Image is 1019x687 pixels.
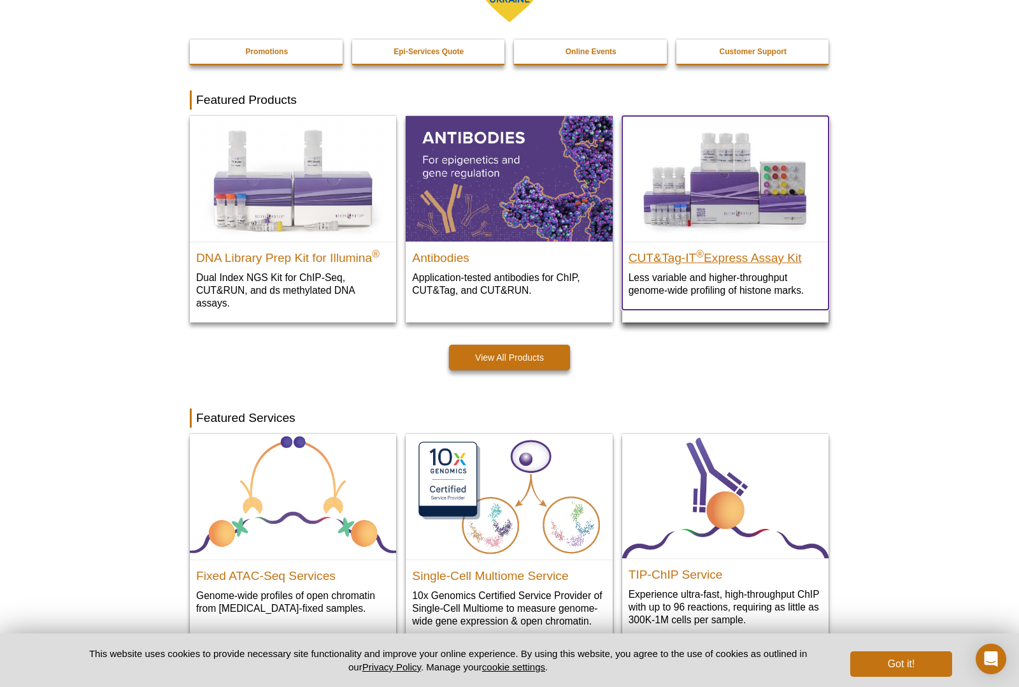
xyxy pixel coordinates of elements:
img: TIP-ChIP Service [622,434,829,559]
button: Got it! [850,651,952,677]
a: Privacy Policy [362,662,421,672]
p: Application-tested antibodies for ChIP, CUT&Tag, and CUT&RUN. [412,271,606,297]
strong: Customer Support [720,47,787,56]
p: 10x Genomics Certified Service Provider of Single-Cell Multiome to measure genome-wide gene expre... [412,589,606,628]
p: Dual Index NGS Kit for ChIP-Seq, CUT&RUN, and ds methylated DNA assays. [196,271,390,310]
h2: Single-Cell Multiome Service [412,563,606,582]
sup: ® [696,248,704,259]
img: CUT&Tag-IT® Express Assay Kit [622,116,829,241]
a: Single-Cell Multiome Servicee Single-Cell Multiome Service 10x Genomics Certified Service Provide... [406,434,612,641]
strong: Online Events [566,47,616,56]
a: TIP-ChIP Service TIP-ChIP Service Experience ultra-fast, high-throughput ChIP with up to 96 react... [622,434,829,640]
sup: ® [372,248,380,259]
h2: CUT&Tag-IT Express Assay Kit [629,245,822,264]
a: CUT&Tag-IT® Express Assay Kit CUT&Tag-IT®Express Assay Kit Less variable and higher-throughput ge... [622,116,829,309]
p: Genome-wide profiles of open chromatin from [MEDICAL_DATA]-fixed samples. [196,589,390,615]
img: DNA Library Prep Kit for Illumina [190,116,396,241]
a: Epi-Services Quote [352,40,506,64]
a: Fixed ATAC-Seq Services Fixed ATAC-Seq Services Genome-wide profiles of open chromatin from [MEDI... [190,434,396,628]
strong: Epi-Services Quote [394,47,464,56]
h2: Fixed ATAC-Seq Services [196,563,390,582]
h2: Featured Services [190,409,829,428]
img: Fixed ATAC-Seq Services [190,434,396,560]
strong: Promotions [245,47,288,56]
img: Single-Cell Multiome Servicee [406,434,612,560]
div: Open Intercom Messenger [976,644,1006,674]
a: Promotions [190,40,344,64]
button: cookie settings [482,662,545,672]
a: View All Products [449,345,570,370]
p: This website uses cookies to provide necessary site functionality and improve your online experie... [67,647,829,674]
a: Customer Support [676,40,830,64]
h2: Antibodies [412,245,606,264]
p: Experience ultra-fast, high-throughput ChIP with up to 96 reactions, requiring as little as 300K-... [629,588,822,626]
a: DNA Library Prep Kit for Illumina DNA Library Prep Kit for Illumina® Dual Index NGS Kit for ChIP-... [190,116,396,322]
h2: Featured Products [190,90,829,110]
a: Online Events [514,40,668,64]
h2: TIP-ChIP Service [629,562,822,581]
img: All Antibodies [406,116,612,241]
h2: DNA Library Prep Kit for Illumina [196,245,390,264]
p: Less variable and higher-throughput genome-wide profiling of histone marks​. [629,271,822,297]
a: All Antibodies Antibodies Application-tested antibodies for ChIP, CUT&Tag, and CUT&RUN. [406,116,612,309]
